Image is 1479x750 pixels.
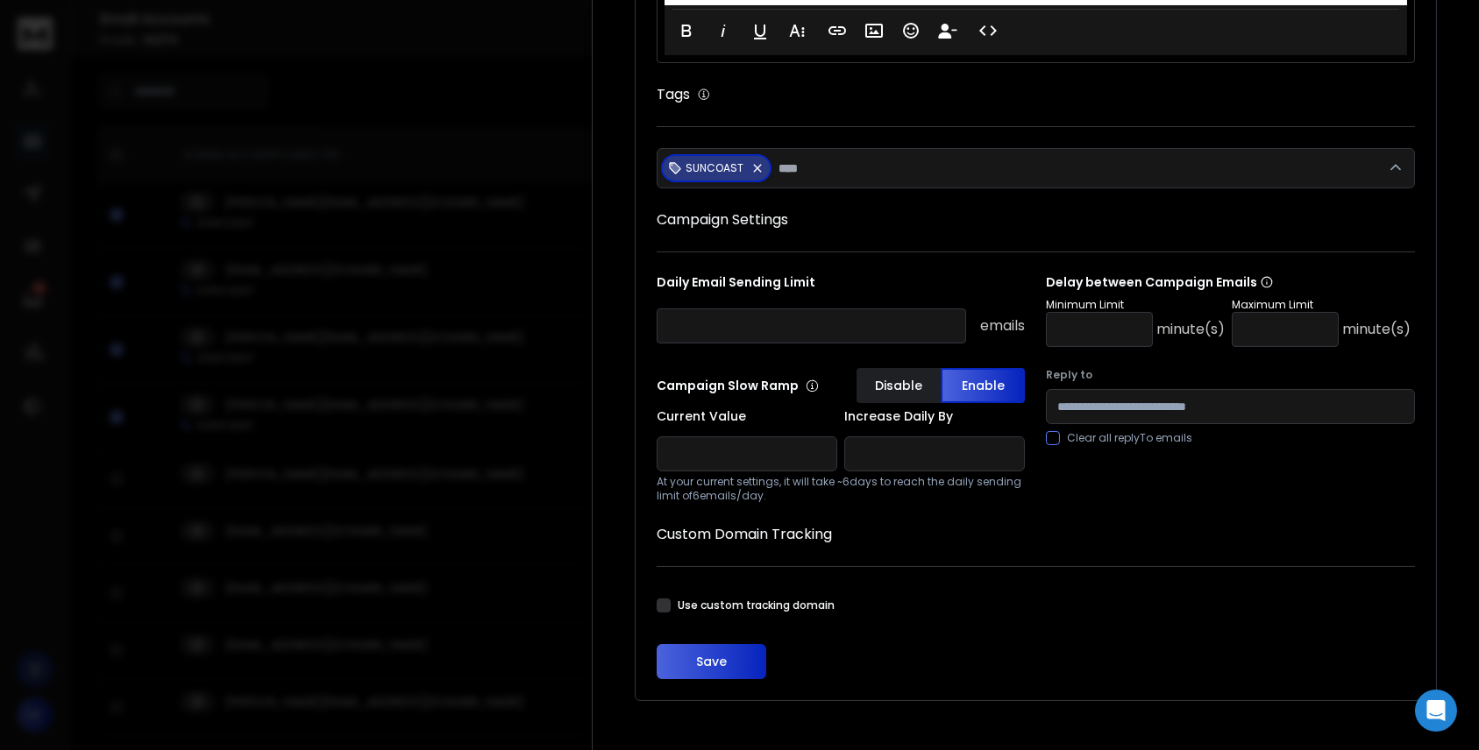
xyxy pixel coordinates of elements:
[657,410,837,422] label: Current Value
[670,13,703,48] button: Bold (Ctrl+B)
[743,13,777,48] button: Underline (Ctrl+U)
[1046,273,1411,291] p: Delay between Campaign Emails
[657,84,690,105] h1: Tags
[1342,319,1411,340] p: minute(s)
[1232,298,1411,312] p: Maximum Limit
[686,161,743,175] p: SUNCOAST
[857,13,891,48] button: Insert Image (Ctrl+P)
[657,475,1026,503] p: At your current settings, it will take ~ 6 days to reach the daily sending limit of 6 emails/day.
[941,368,1025,403] button: Enable
[1415,690,1457,732] div: Open Intercom Messenger
[657,209,1415,230] h1: Campaign Settings
[657,644,766,679] button: Save
[678,598,835,612] label: Use custom tracking domain
[980,315,1025,336] p: emails
[821,13,854,48] button: Insert Link (Ctrl+K)
[657,273,1026,298] p: Daily Email Sending Limit
[971,13,1005,48] button: Code View
[780,13,814,48] button: More Text
[657,377,819,394] p: Campaign Slow Ramp
[1046,298,1225,312] p: Minimum Limit
[931,13,964,48] button: Insert Unsubscribe Link
[1046,368,1415,382] label: Reply to
[1067,431,1192,445] label: Clear all replyTo emails
[894,13,928,48] button: Emoticons
[857,368,941,403] button: Disable
[657,524,1415,545] h1: Custom Domain Tracking
[844,410,1025,422] label: Increase Daily By
[1156,319,1225,340] p: minute(s)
